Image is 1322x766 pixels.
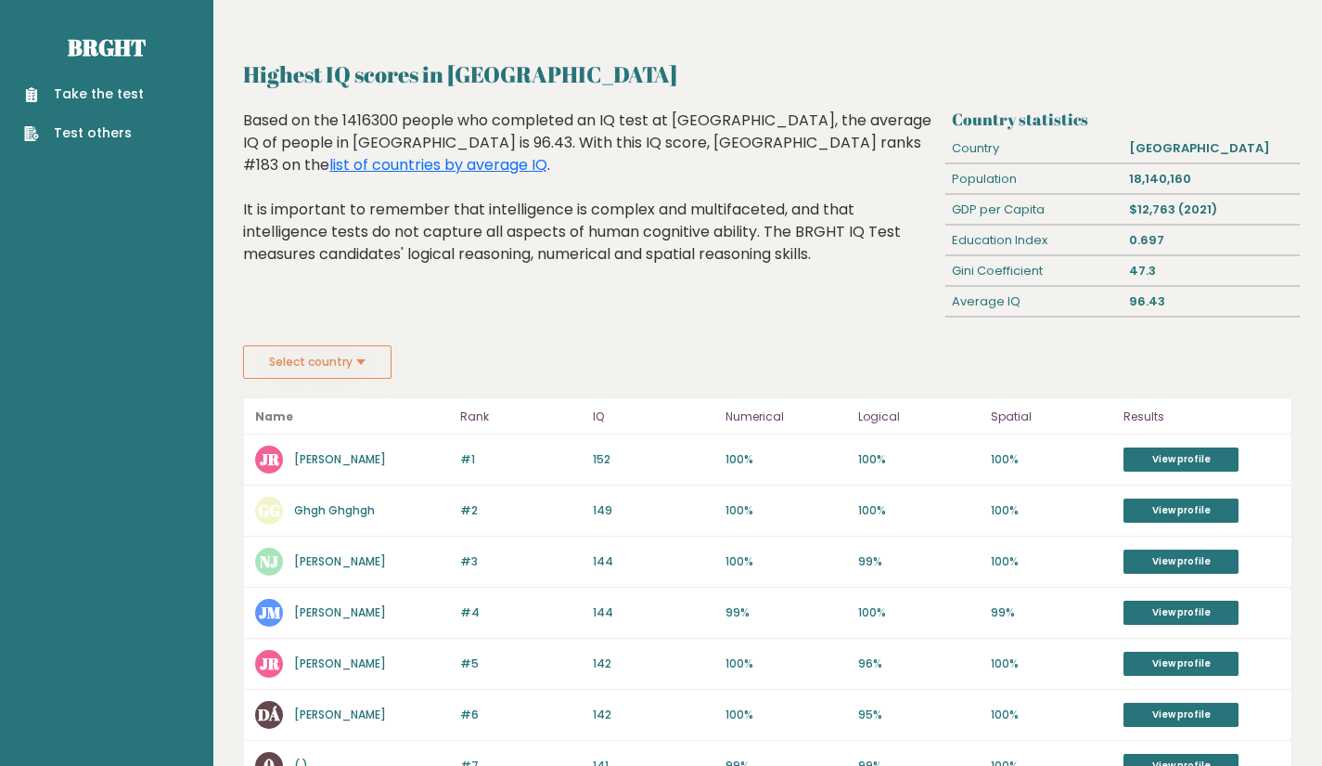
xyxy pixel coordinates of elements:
[255,409,293,424] b: Name
[725,502,847,519] p: 100%
[593,707,714,723] p: 142
[460,502,582,519] p: #2
[593,604,714,621] p: 144
[1123,134,1300,163] div: [GEOGRAPHIC_DATA]
[258,704,280,725] text: DÁ
[858,406,980,428] p: Logical
[945,134,1123,163] div: Country
[1123,448,1239,472] a: View profile
[460,656,582,672] p: #5
[294,451,386,467] a: [PERSON_NAME]
[1123,406,1280,428] p: Results
[294,707,386,722] a: [PERSON_NAME]
[260,448,280,470] text: JR
[593,553,714,570] p: 144
[725,451,847,468] p: 100%
[460,451,582,468] p: #1
[258,500,280,521] text: GG
[294,604,386,620] a: [PERSON_NAME]
[1123,164,1300,194] div: 18,140,160
[1123,550,1239,574] a: View profile
[593,406,714,428] p: IQ
[945,256,1123,286] div: Gini Coefficient
[1123,195,1300,225] div: $12,763 (2021)
[24,84,144,104] a: Take the test
[593,656,714,672] p: 142
[991,553,1112,570] p: 100%
[260,653,280,674] text: JR
[329,154,547,175] a: list of countries by average IQ
[945,226,1123,255] div: Education Index
[1123,652,1239,676] a: View profile
[945,287,1123,317] div: Average IQ
[294,553,386,569] a: [PERSON_NAME]
[460,406,582,428] p: Rank
[991,656,1112,672] p: 100%
[1123,499,1239,523] a: View profile
[460,707,582,723] p: #6
[858,451,980,468] p: 100%
[1123,601,1239,625] a: View profile
[294,656,386,671] a: [PERSON_NAME]
[991,406,1112,428] p: Spatial
[725,406,847,428] p: Numerical
[294,502,375,518] a: Ghgh Ghghgh
[991,451,1112,468] p: 100%
[991,707,1112,723] p: 100%
[858,553,980,570] p: 99%
[858,707,980,723] p: 95%
[24,123,144,143] a: Test others
[260,551,278,572] text: NJ
[1123,226,1300,255] div: 0.697
[725,604,847,621] p: 99%
[68,32,146,62] a: Brght
[858,502,980,519] p: 100%
[725,656,847,672] p: 100%
[593,451,714,468] p: 152
[243,345,391,379] button: Select country
[945,164,1123,194] div: Population
[1123,256,1300,286] div: 47.3
[858,656,980,672] p: 96%
[243,58,1292,91] h2: Highest IQ scores in [GEOGRAPHIC_DATA]
[460,553,582,570] p: #3
[952,110,1292,129] h3: Country statistics
[991,604,1112,621] p: 99%
[725,707,847,723] p: 100%
[593,502,714,519] p: 149
[259,602,281,623] text: JM
[460,604,582,621] p: #4
[1123,703,1239,727] a: View profile
[858,604,980,621] p: 100%
[991,502,1112,519] p: 100%
[243,110,938,293] div: Based on the 1416300 people who completed an IQ test at [GEOGRAPHIC_DATA], the average IQ of peop...
[945,195,1123,225] div: GDP per Capita
[1123,287,1300,317] div: 96.43
[725,553,847,570] p: 100%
